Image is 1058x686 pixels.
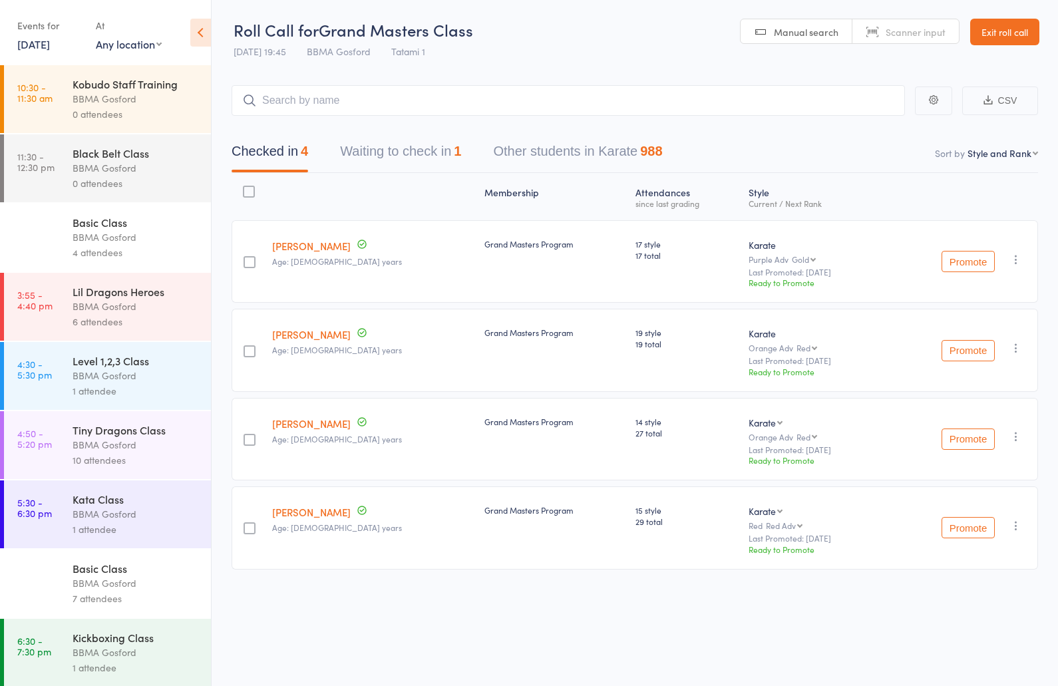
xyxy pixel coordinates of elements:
div: BBMA Gosford [73,368,200,383]
div: 4 attendees [73,245,200,260]
div: BBMA Gosford [73,506,200,522]
div: Atten­dances [630,179,743,214]
a: [PERSON_NAME] [272,417,351,430]
span: 19 total [635,338,737,349]
a: 5:30 -6:30 pmKata ClassBBMA Gosford1 attendee [4,480,211,548]
div: Basic Class [73,215,200,230]
div: Red [796,432,810,441]
span: Tatami 1 [391,45,425,58]
div: Level 1,2,3 Class [73,353,200,368]
div: 1 attendee [73,660,200,675]
div: Ready to Promote [749,277,879,288]
a: 4:30 -5:30 pmLevel 1,2,3 ClassBBMA Gosford1 attendee [4,342,211,410]
div: Gold [792,255,809,263]
div: Ready to Promote [749,366,879,377]
span: 27 total [635,427,737,438]
div: Any location [96,37,162,51]
a: 11:30 -12:30 pmBlack Belt ClassBBMA Gosford0 attendees [4,134,211,202]
a: [DATE] [17,37,50,51]
time: 4:30 - 5:30 pm [17,359,52,380]
button: Promote [942,251,995,272]
div: Style [743,179,884,214]
label: Sort by [935,146,965,160]
div: Orange Adv [749,432,879,441]
div: 0 attendees [73,176,200,191]
time: 10:30 - 11:30 am [17,82,53,103]
div: Membership [479,179,630,214]
button: Checked in4 [232,137,308,172]
div: Karate [749,327,879,340]
div: Red [796,343,810,352]
div: Lil Dragons Heroes [73,284,200,299]
a: [PERSON_NAME] [272,239,351,253]
div: BBMA Gosford [73,160,200,176]
span: [DATE] 19:45 [234,45,286,58]
div: Tiny Dragons Class [73,423,200,437]
div: 1 attendee [73,383,200,399]
a: 4:50 -5:20 pmTiny Dragons ClassBBMA Gosford10 attendees [4,411,211,479]
div: Purple Adv [749,255,879,263]
div: 1 [454,144,461,158]
span: 17 style [635,238,737,250]
span: Age: [DEMOGRAPHIC_DATA] years [272,344,402,355]
div: since last grading [635,199,737,208]
div: 988 [640,144,662,158]
small: Last Promoted: [DATE] [749,267,879,277]
div: Kickboxing Class [73,630,200,645]
small: Last Promoted: [DATE] [749,445,879,454]
span: 19 style [635,327,737,338]
div: 10 attendees [73,452,200,468]
span: Manual search [774,25,838,39]
a: [PERSON_NAME] [272,505,351,519]
input: Search by name [232,85,905,116]
div: Ready to Promote [749,544,879,555]
div: BBMA Gosford [73,576,200,591]
div: 7 attendees [73,591,200,606]
div: Karate [749,238,879,252]
button: Promote [942,517,995,538]
div: Red Adv [766,521,796,530]
div: Current / Next Rank [749,199,879,208]
div: BBMA Gosford [73,645,200,660]
span: 29 total [635,516,737,527]
div: Karate [749,504,776,518]
div: Kobudo Staff Training [73,77,200,91]
small: Last Promoted: [DATE] [749,534,879,543]
button: Promote [942,340,995,361]
time: 5:30 - 6:15 pm [17,566,51,588]
div: BBMA Gosford [73,437,200,452]
time: 3:30 - 4:15 pm [17,220,51,242]
div: Karate [749,416,776,429]
div: 4 [301,144,308,158]
div: BBMA Gosford [73,91,200,106]
div: 0 attendees [73,106,200,122]
div: Red [749,521,879,530]
time: 3:55 - 4:40 pm [17,289,53,311]
div: Style and Rank [968,146,1031,160]
div: Grand Masters Program [484,238,625,250]
span: Roll Call for [234,19,319,41]
div: Grand Masters Program [484,416,625,427]
time: 5:30 - 6:30 pm [17,497,52,518]
span: Age: [DEMOGRAPHIC_DATA] years [272,256,402,267]
time: 11:30 - 12:30 pm [17,151,55,172]
span: Grand Masters Class [319,19,473,41]
div: Events for [17,15,83,37]
div: BBMA Gosford [73,299,200,314]
button: Other students in Karate988 [493,137,662,172]
span: 14 style [635,416,737,427]
div: Grand Masters Program [484,327,625,338]
span: 17 total [635,250,737,261]
span: Age: [DEMOGRAPHIC_DATA] years [272,522,402,533]
span: BBMA Gosford [307,45,371,58]
a: [PERSON_NAME] [272,327,351,341]
a: 3:30 -4:15 pmBasic ClassBBMA Gosford4 attendees [4,204,211,271]
span: Age: [DEMOGRAPHIC_DATA] years [272,433,402,444]
div: At [96,15,162,37]
button: Promote [942,429,995,450]
div: BBMA Gosford [73,230,200,245]
div: Kata Class [73,492,200,506]
a: 3:55 -4:40 pmLil Dragons HeroesBBMA Gosford6 attendees [4,273,211,341]
span: Scanner input [886,25,946,39]
span: 15 style [635,504,737,516]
